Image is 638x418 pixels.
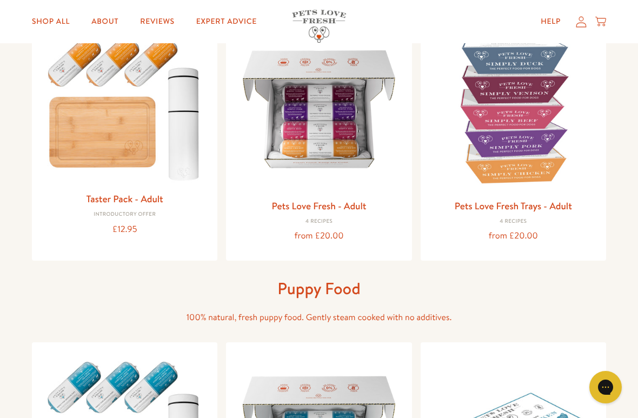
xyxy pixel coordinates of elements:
h1: Puppy Food [146,278,492,299]
a: Reviews [131,11,183,32]
div: 4 Recipes [235,218,403,225]
img: Pets Love Fresh Trays - Adult [429,25,597,193]
a: Pets Love Fresh Trays - Adult [455,199,572,213]
a: Expert Advice [188,11,265,32]
div: 4 Recipes [429,218,597,225]
a: Pets Love Fresh - Adult [271,199,366,213]
div: Introductory Offer [41,211,209,218]
div: from £20.00 [235,229,403,243]
img: Pets Love Fresh [292,10,346,43]
span: 100% natural, fresh puppy food. Gently steam cooked with no additives. [187,311,452,323]
a: Help [532,11,569,32]
a: Shop All [23,11,78,32]
img: Pets Love Fresh - Adult [235,25,403,193]
div: from £20.00 [429,229,597,243]
a: About [83,11,127,32]
img: Taster Pack - Adult [41,25,209,187]
iframe: Gorgias live chat messenger [584,367,627,407]
a: Taster Pack - Adult [87,192,163,205]
div: £12.95 [41,222,209,237]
